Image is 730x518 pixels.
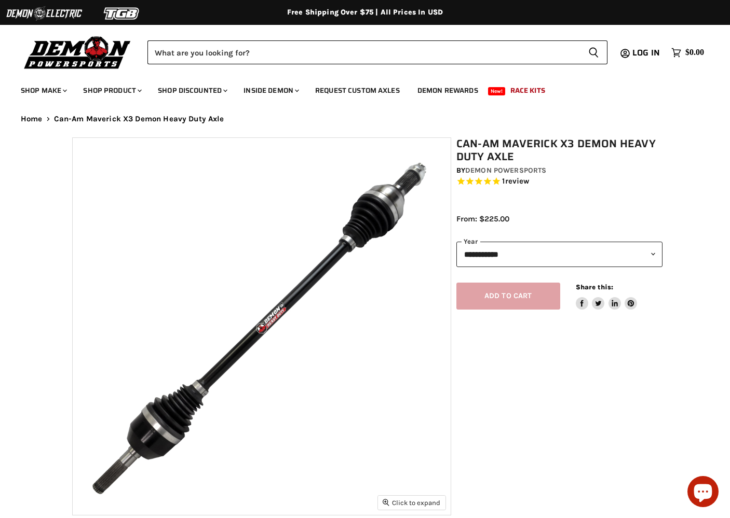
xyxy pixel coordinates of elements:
img: Demon Powersports [21,34,134,71]
img: Can-Am Maverick X3 Demon Heavy Duty Axle [73,138,450,515]
a: $0.00 [666,45,709,60]
a: Shop Make [13,80,73,101]
a: Demon Rewards [410,80,486,101]
span: 1 reviews [502,177,529,186]
a: Race Kits [503,80,553,101]
form: Product [147,40,607,64]
span: $0.00 [685,48,704,58]
select: year [456,242,663,267]
span: Share this: [576,283,613,291]
img: TGB Logo 2 [83,4,161,23]
button: Click to expand [378,496,445,510]
inbox-online-store-chat: Shopify online store chat [684,476,722,510]
button: Search [580,40,607,64]
a: Shop Discounted [150,80,234,101]
span: Rated 5.0 out of 5 stars 1 reviews [456,176,663,187]
a: Request Custom Axles [307,80,408,101]
span: Can-Am Maverick X3 Demon Heavy Duty Axle [54,115,224,123]
span: New! [488,87,506,95]
a: Log in [628,48,666,58]
aside: Share this: [576,283,638,310]
ul: Main menu [13,76,701,101]
span: Click to expand [383,499,440,507]
span: Log in [632,46,660,59]
a: Inside Demon [236,80,305,101]
img: Demon Electric Logo 2 [5,4,83,23]
h1: Can-Am Maverick X3 Demon Heavy Duty Axle [456,137,663,163]
a: Home [21,115,43,123]
div: by [456,165,663,176]
span: review [505,177,530,186]
input: Search [147,40,580,64]
span: From: $225.00 [456,214,509,223]
a: Shop Product [75,80,148,101]
a: Demon Powersports [465,166,546,175]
